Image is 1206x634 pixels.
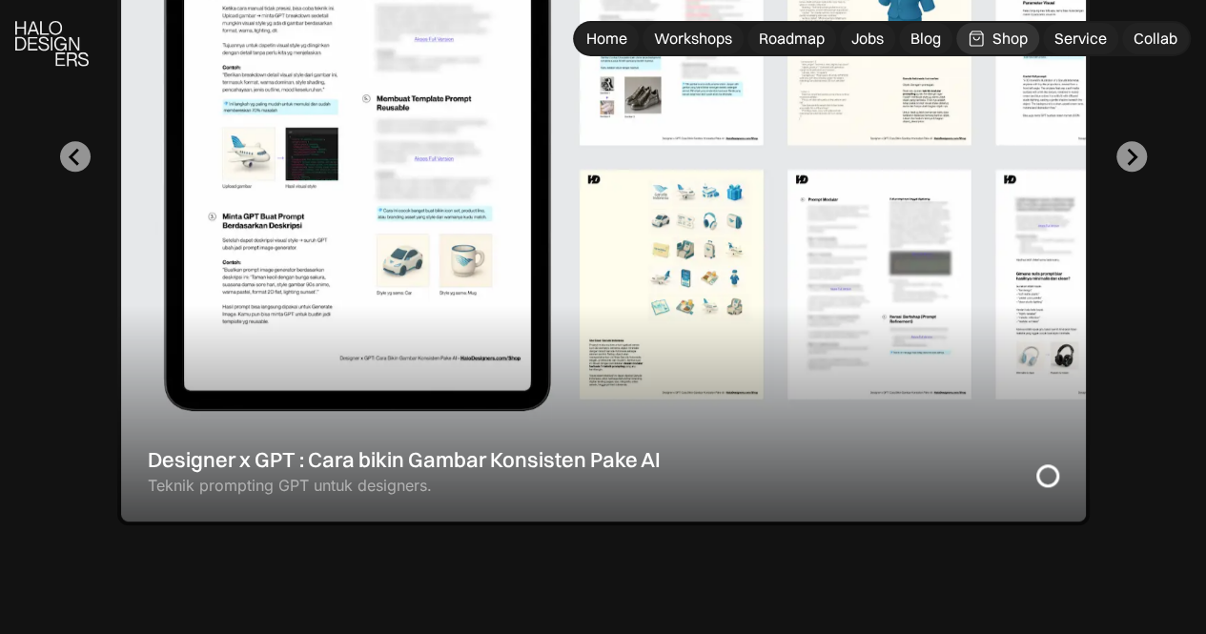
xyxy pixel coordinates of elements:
[899,23,952,54] a: Blog
[148,477,432,495] div: Teknik prompting GPT untuk designers.
[654,29,732,49] div: Workshops
[575,23,639,54] a: Home
[1116,141,1147,172] button: Next slide
[60,141,91,172] button: Go to last slide
[1122,23,1189,54] a: Collab
[1134,29,1177,49] div: Collab
[992,29,1028,49] div: Shop
[851,29,884,49] div: Jobs
[148,447,661,472] div: Designer x GPT : Cara bikin Gambar Konsisten Pake AI
[910,29,941,49] div: Blog
[840,23,895,54] a: Jobs
[747,23,836,54] a: Roadmap
[1054,29,1107,49] div: Service
[759,29,825,49] div: Roadmap
[956,23,1039,54] a: Shop
[586,29,627,49] div: Home
[1043,23,1118,54] a: Service
[643,23,744,54] a: Workshops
